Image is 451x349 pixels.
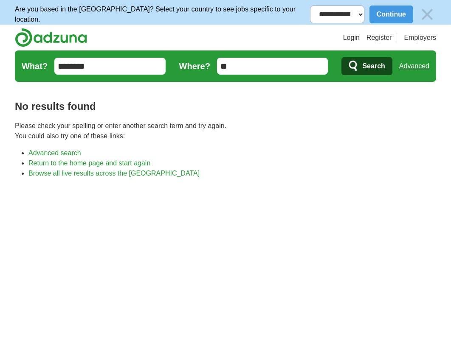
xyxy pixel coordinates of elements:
[362,58,385,75] span: Search
[28,149,81,156] a: Advanced search
[15,28,87,47] img: Adzuna logo
[22,60,48,73] label: What?
[369,6,413,23] button: Continue
[399,58,429,75] a: Advanced
[418,6,436,23] img: icon_close_no_bg.svg
[366,33,392,43] a: Register
[28,159,150,167] a: Return to the home page and start again
[15,121,436,141] p: Please check your spelling or enter another search term and try again. You could also try one of ...
[343,33,360,43] a: Login
[28,170,200,177] a: Browse all live results across the [GEOGRAPHIC_DATA]
[179,60,210,73] label: Where?
[404,33,436,43] a: Employers
[15,4,310,25] p: Are you based in the [GEOGRAPHIC_DATA]? Select your country to see jobs specific to your location.
[15,99,436,114] h1: No results found
[341,57,392,75] button: Search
